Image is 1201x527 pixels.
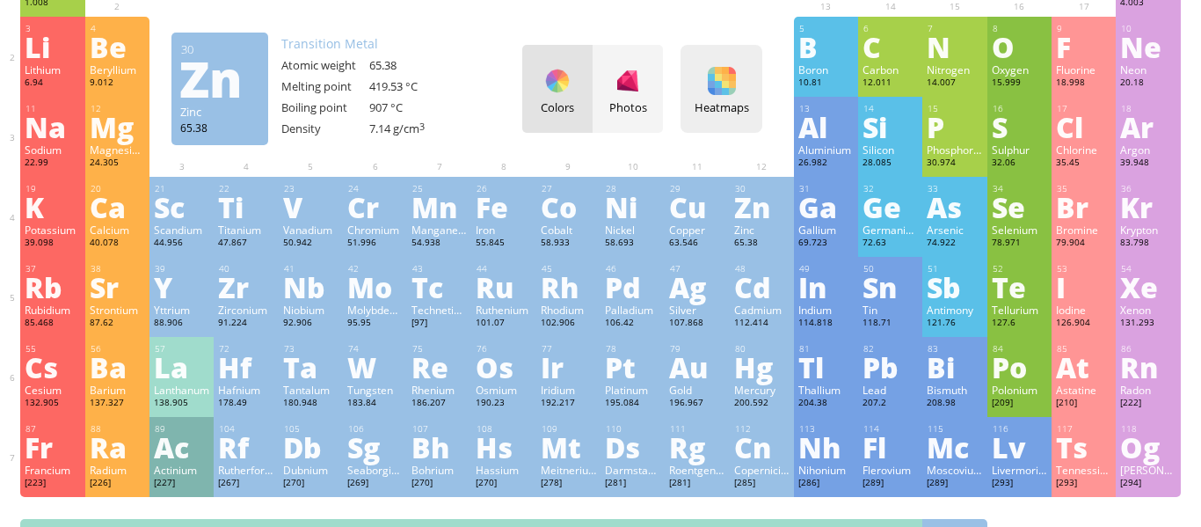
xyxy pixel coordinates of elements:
[411,383,467,397] div: Rhenium
[541,273,596,301] div: Rh
[1120,237,1176,251] div: 83.798
[1057,183,1111,194] div: 35
[218,223,273,237] div: Titanium
[154,383,209,397] div: Lanthanum
[992,353,1047,381] div: Po
[180,104,259,120] div: Zinc
[927,157,982,171] div: 30.974
[218,303,273,317] div: Zirconium
[798,157,854,171] div: 26.982
[541,317,596,331] div: 102.906
[993,343,1047,355] div: 84
[541,397,596,411] div: 192.217
[1120,157,1176,171] div: 39.948
[25,62,80,77] div: Lithium
[734,383,790,397] div: Mercury
[670,183,724,194] div: 29
[541,303,596,317] div: Rhodium
[992,62,1047,77] div: Oxygen
[90,143,145,157] div: Magnesium
[155,343,209,355] div: 57
[927,273,982,301] div: Sb
[593,99,663,115] div: Photos
[1057,263,1111,274] div: 53
[542,343,596,355] div: 77
[1057,343,1111,355] div: 85
[411,397,467,411] div: 186.207
[735,263,790,274] div: 48
[281,121,369,136] div: Density
[154,397,209,411] div: 138.905
[927,353,982,381] div: Bi
[928,183,982,194] div: 33
[25,423,80,435] div: 87
[25,193,80,221] div: K
[605,223,660,237] div: Nickel
[347,397,403,411] div: 183.84
[863,353,918,381] div: Pb
[798,303,854,317] div: Indium
[799,343,854,355] div: 81
[1120,353,1176,381] div: Rn
[992,237,1047,251] div: 78.971
[284,263,338,274] div: 41
[154,353,209,381] div: La
[477,263,531,274] div: 44
[154,193,209,221] div: Sc
[798,77,854,91] div: 10.81
[927,383,982,397] div: Bismuth
[541,383,596,397] div: Iridium
[927,62,982,77] div: Nitrogen
[1056,303,1111,317] div: Iodine
[90,193,145,221] div: Ca
[541,237,596,251] div: 58.933
[90,62,145,77] div: Beryllium
[347,303,403,317] div: Molybdenum
[476,237,531,251] div: 55.845
[476,273,531,301] div: Ru
[735,183,790,194] div: 30
[347,223,403,237] div: Chromium
[993,23,1047,34] div: 8
[25,237,80,251] div: 39.098
[863,62,918,77] div: Carbon
[411,317,467,331] div: [97]
[91,263,145,274] div: 38
[283,397,338,411] div: 180.948
[1121,263,1176,274] div: 54
[347,193,403,221] div: Cr
[863,303,918,317] div: Tin
[1056,383,1111,397] div: Astatine
[605,397,660,411] div: 195.084
[541,353,596,381] div: Ir
[412,183,467,194] div: 25
[799,263,854,274] div: 49
[1056,113,1111,141] div: Cl
[734,303,790,317] div: Cadmium
[91,23,145,34] div: 4
[281,99,369,115] div: Boiling point
[863,223,918,237] div: Germanium
[411,193,467,221] div: Mn
[25,263,80,274] div: 37
[605,273,660,301] div: Pd
[154,223,209,237] div: Scandium
[348,183,403,194] div: 24
[992,397,1047,411] div: [209]
[1120,143,1176,157] div: Argon
[669,317,724,331] div: 107.868
[25,113,80,141] div: Na
[928,103,982,114] div: 15
[1120,223,1176,237] div: Krypton
[669,237,724,251] div: 63.546
[992,317,1047,331] div: 127.6
[1056,193,1111,221] div: Br
[411,223,467,237] div: Manganese
[606,263,660,274] div: 46
[476,303,531,317] div: Ruthenium
[669,273,724,301] div: Ag
[154,273,209,301] div: Y
[993,103,1047,114] div: 16
[90,223,145,237] div: Calcium
[1056,237,1111,251] div: 79.904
